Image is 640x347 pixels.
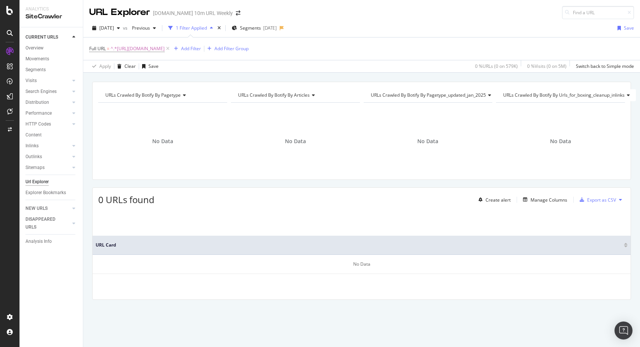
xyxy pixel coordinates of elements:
[475,63,518,69] div: 0 % URLs ( 0 on 579K )
[25,178,78,186] a: Url Explorer
[475,194,511,206] button: Create alert
[550,138,571,145] span: No Data
[123,25,129,31] span: vs
[615,322,633,340] div: Open Intercom Messenger
[25,55,49,63] div: Movements
[139,60,159,72] button: Save
[25,99,70,106] a: Distribution
[25,238,52,245] div: Analysis Info
[25,109,52,117] div: Performance
[240,25,261,31] span: Segments
[25,33,70,41] a: CURRENT URLS
[25,44,78,52] a: Overview
[25,164,45,172] div: Sitemaps
[89,6,150,19] div: URL Explorer
[25,131,42,139] div: Content
[99,63,111,69] div: Apply
[576,63,634,69] div: Switch back to Simple mode
[129,25,150,31] span: Previous
[229,22,280,34] button: Segments[DATE]
[25,120,70,128] a: HTTP Codes
[181,45,201,52] div: Add Filter
[25,205,70,212] a: NEW URLS
[216,24,222,32] div: times
[107,45,109,52] span: =
[25,131,78,139] a: Content
[531,197,567,203] div: Manage Columns
[25,77,37,85] div: Visits
[587,197,616,203] div: Export as CSV
[25,66,78,74] a: Segments
[25,189,78,197] a: Explorer Bookmarks
[577,194,616,206] button: Export as CSV
[96,242,622,248] span: URL Card
[417,138,438,145] span: No Data
[89,45,106,52] span: Full URL
[153,9,233,17] div: [DOMAIN_NAME] 10m URL Weekly
[615,22,634,34] button: Save
[124,63,136,69] div: Clear
[371,92,486,98] span: URLs Crawled By Botify By pagetype_updated_jan_2025
[25,164,70,172] a: Sitemaps
[25,238,78,245] a: Analysis Info
[25,142,39,150] div: Inlinks
[25,55,78,63] a: Movements
[25,44,43,52] div: Overview
[25,153,42,161] div: Outlinks
[237,89,353,101] h4: URLs Crawled By Botify By articles
[98,193,154,206] span: 0 URLs found
[114,60,136,72] button: Clear
[25,88,70,96] a: Search Engines
[25,33,58,41] div: CURRENT URLS
[99,25,114,31] span: 2025 Apr. 6th
[165,22,216,34] button: 1 Filter Applied
[25,12,77,21] div: SiteCrawler
[25,142,70,150] a: Inlinks
[486,197,511,203] div: Create alert
[171,44,201,53] button: Add Filter
[152,138,173,145] span: No Data
[148,63,159,69] div: Save
[520,195,567,204] button: Manage Columns
[25,77,70,85] a: Visits
[25,99,49,106] div: Distribution
[263,25,277,31] div: [DATE]
[89,22,123,34] button: [DATE]
[25,88,57,96] div: Search Engines
[214,45,249,52] div: Add Filter Group
[25,189,66,197] div: Explorer Bookmarks
[285,138,306,145] span: No Data
[369,89,497,101] h4: URLs Crawled By Botify By pagetype_updated_jan_2025
[89,60,111,72] button: Apply
[129,22,159,34] button: Previous
[25,215,70,231] a: DISAPPEARED URLS
[502,89,636,101] h4: URLs Crawled By Botify By urls_for_boxing_cleanup_inlinks
[25,215,63,231] div: DISAPPEARED URLS
[624,25,634,31] div: Save
[25,153,70,161] a: Outlinks
[93,255,631,274] div: No Data
[25,205,48,212] div: NEW URLS
[527,63,567,69] div: 0 % Visits ( 0 on 5M )
[25,109,70,117] a: Performance
[105,92,181,98] span: URLs Crawled By Botify By pagetype
[236,10,240,16] div: arrow-right-arrow-left
[503,92,625,98] span: URLs Crawled By Botify By urls_for_boxing_cleanup_inlinks
[25,178,49,186] div: Url Explorer
[111,43,165,54] span: ^.*[URL][DOMAIN_NAME]
[573,60,634,72] button: Switch back to Simple mode
[25,66,46,74] div: Segments
[238,92,310,98] span: URLs Crawled By Botify By articles
[562,6,634,19] input: Find a URL
[104,89,220,101] h4: URLs Crawled By Botify By pagetype
[25,120,51,128] div: HTTP Codes
[176,25,207,31] div: 1 Filter Applied
[204,44,249,53] button: Add Filter Group
[25,6,77,12] div: Analytics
